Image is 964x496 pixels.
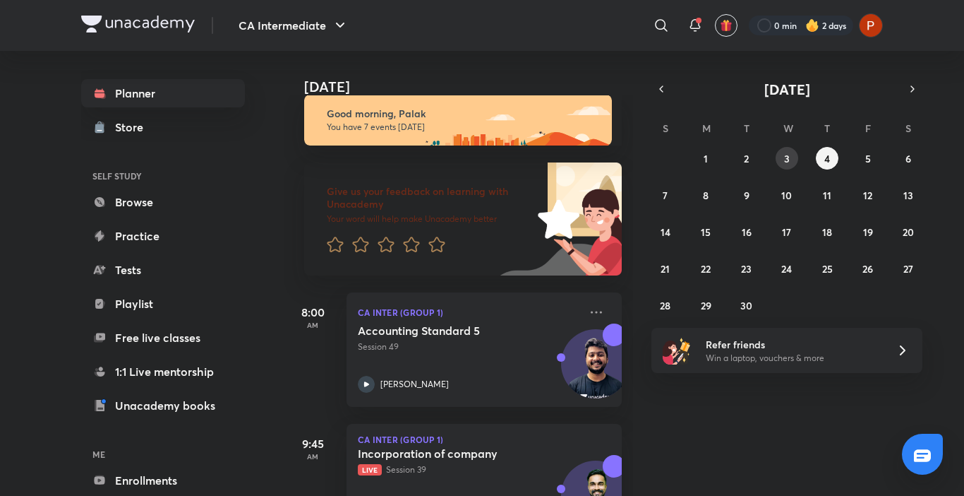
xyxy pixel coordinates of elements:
abbr: Sunday [663,122,668,135]
abbr: September 4, 2025 [824,152,830,165]
abbr: September 11, 2025 [823,189,831,202]
a: Store [81,113,245,141]
img: streak [805,18,819,33]
img: referral [663,336,691,365]
abbr: September 18, 2025 [822,225,832,239]
button: September 19, 2025 [857,220,879,243]
button: [DATE] [671,79,903,99]
span: [DATE] [764,80,810,99]
button: September 12, 2025 [857,184,879,206]
abbr: September 23, 2025 [741,262,752,276]
h5: 8:00 [284,304,341,321]
button: September 8, 2025 [694,184,717,206]
button: September 22, 2025 [694,257,717,280]
abbr: September 28, 2025 [660,299,670,312]
img: morning [304,95,612,146]
abbr: September 19, 2025 [863,225,873,239]
button: September 4, 2025 [816,147,838,170]
button: September 14, 2025 [654,220,677,243]
p: CA Inter (Group 1) [358,304,579,321]
button: September 9, 2025 [735,184,758,206]
button: September 1, 2025 [694,147,717,170]
p: Session 49 [358,341,579,353]
a: Enrollments [81,466,245,495]
p: You have 7 events [DATE] [327,122,599,133]
abbr: September 8, 2025 [703,189,709,202]
p: AM [284,452,341,461]
button: September 16, 2025 [735,220,758,243]
button: September 11, 2025 [816,184,838,206]
button: September 23, 2025 [735,257,758,280]
abbr: September 5, 2025 [865,152,871,165]
img: Palak [859,13,883,37]
button: September 28, 2025 [654,294,677,317]
abbr: September 15, 2025 [701,225,711,239]
button: September 2, 2025 [735,147,758,170]
abbr: Tuesday [744,122,749,135]
h6: Give us your feedback on learning with Unacademy [327,185,533,211]
abbr: September 26, 2025 [862,262,873,276]
abbr: September 24, 2025 [781,262,792,276]
h6: ME [81,442,245,466]
a: Practice [81,222,245,250]
a: Company Logo [81,16,195,36]
abbr: Friday [865,122,871,135]
button: September 24, 2025 [776,257,798,280]
abbr: September 29, 2025 [701,299,711,312]
abbr: September 1, 2025 [704,152,708,165]
abbr: September 21, 2025 [661,262,670,276]
span: Live [358,464,382,476]
abbr: September 13, 2025 [903,189,913,202]
h4: [DATE] [304,78,636,95]
a: 1:1 Live mentorship [81,358,245,386]
abbr: September 3, 2025 [784,152,790,165]
abbr: September 10, 2025 [781,189,792,202]
img: feedback_image [490,163,622,276]
button: September 3, 2025 [776,147,798,170]
button: September 17, 2025 [776,220,798,243]
p: Win a laptop, vouchers & more [706,352,879,365]
button: September 13, 2025 [897,184,920,206]
h6: Refer friends [706,337,879,352]
button: September 30, 2025 [735,294,758,317]
a: Browse [81,188,245,216]
p: [PERSON_NAME] [380,378,449,391]
abbr: Wednesday [783,122,793,135]
h6: Good morning, Palak [327,107,599,120]
h6: SELF STUDY [81,164,245,188]
abbr: September 20, 2025 [903,225,914,239]
h5: 9:45 [284,435,341,452]
button: September 26, 2025 [857,257,879,280]
button: September 25, 2025 [816,257,838,280]
button: September 5, 2025 [857,147,879,170]
abbr: September 17, 2025 [782,225,791,239]
button: September 6, 2025 [897,147,920,170]
p: AM [284,321,341,329]
p: Session 39 [358,463,579,476]
button: September 27, 2025 [897,257,920,280]
button: September 15, 2025 [694,220,717,243]
button: September 10, 2025 [776,184,798,206]
button: September 29, 2025 [694,294,717,317]
abbr: September 14, 2025 [661,225,670,239]
abbr: September 9, 2025 [744,189,749,202]
a: Planner [81,79,245,107]
button: CA Intermediate [230,11,357,40]
abbr: Thursday [824,122,830,135]
button: September 18, 2025 [816,220,838,243]
a: Free live classes [81,324,245,352]
button: September 7, 2025 [654,184,677,206]
img: avatar [720,19,733,32]
abbr: September 7, 2025 [663,189,668,202]
h5: Incorporation of company [358,447,534,461]
abbr: Monday [702,122,711,135]
p: Your word will help make Unacademy better [327,213,533,225]
a: Tests [81,256,245,284]
abbr: September 30, 2025 [740,299,752,312]
abbr: September 25, 2025 [822,262,833,276]
abbr: September 27, 2025 [903,262,913,276]
div: Store [115,119,152,136]
abbr: September 6, 2025 [905,152,911,165]
abbr: Saturday [905,122,911,135]
a: Unacademy books [81,391,245,420]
